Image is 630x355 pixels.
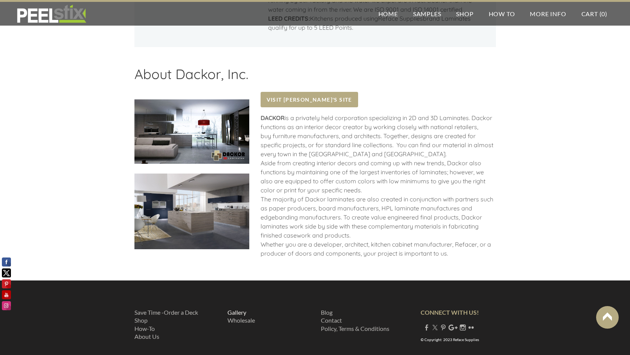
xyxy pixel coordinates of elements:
[371,2,406,26] a: Home
[321,325,389,332] a: Policy, Terms & Conditions
[134,66,496,88] h2: About Dackor, Inc.
[15,5,88,23] img: REFACE SUPPLIES
[421,337,479,342] font: © Copyright 2023 Reface Supplies
[448,2,481,26] a: Shop
[261,113,496,265] div: is a privately held corporation specializing in 2D and 3D Laminates. Dackor functions as an inter...
[424,324,430,331] a: Facebook
[601,10,605,17] span: 0
[440,324,446,331] a: Pinterest
[574,2,615,26] a: Cart (0)
[448,324,458,331] a: Plus
[134,309,198,316] a: Save Time -Order a Deck
[406,2,449,26] a: Samples
[481,2,523,26] a: How To
[134,325,155,332] a: How-To
[134,99,249,164] img: Picture
[227,309,255,324] font: ​
[432,324,438,331] a: Twitter
[321,309,333,316] a: Blog
[134,174,249,249] img: Picture
[227,317,255,324] a: ​Wholesale
[321,317,342,324] a: Contact
[134,333,159,340] a: About Us
[468,324,474,331] a: Flickr
[261,114,285,122] strong: DACKOR
[134,317,148,324] a: Shop
[460,324,466,331] a: Instagram
[261,92,358,107] a: Visit [PERSON_NAME]'s Site
[522,2,574,26] a: More Info
[421,309,479,316] strong: CONNECT WITH US!
[227,309,246,316] a: Gallery​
